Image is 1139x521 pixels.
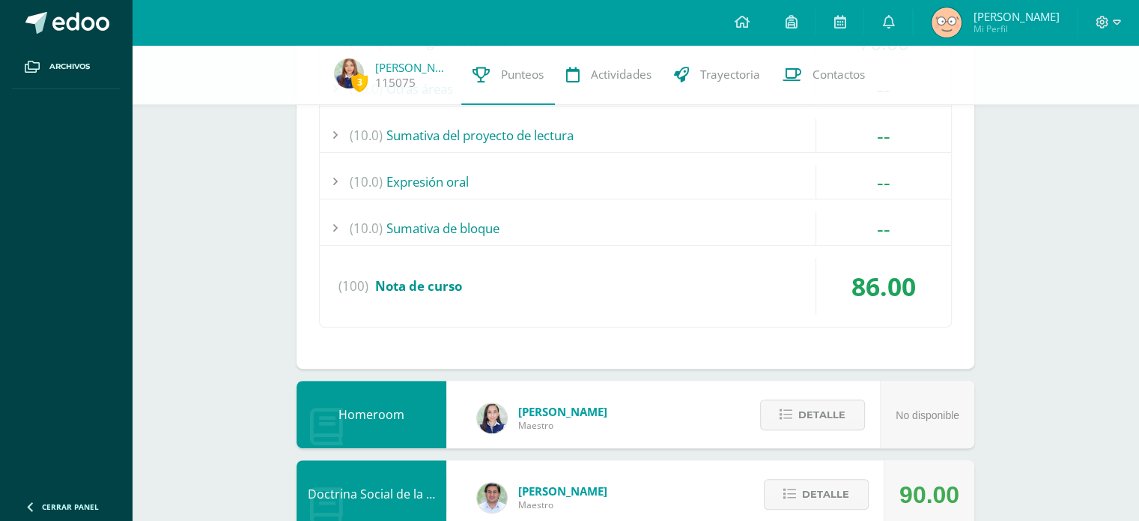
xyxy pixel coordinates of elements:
span: Punteos [501,67,544,82]
span: Mi Perfil [973,22,1059,35]
a: Archivos [12,45,120,89]
div: 86.00 [816,258,951,315]
span: Archivos [49,61,90,73]
img: ff2bc08e4daa0b247a187a1ee8626d46.png [334,58,364,88]
span: [PERSON_NAME] [518,404,607,419]
img: f767cae2d037801592f2ba1a5db71a2a.png [477,483,507,513]
img: 360951c6672e02766e5b7d72674f168c.png [477,403,507,433]
div: Sumativa del proyecto de lectura [320,118,951,152]
div: Expresión oral [320,165,951,199]
a: 115075 [375,75,416,91]
div: -- [816,165,951,199]
span: Nota de curso [375,277,462,295]
span: (10.0) [350,211,383,245]
span: (10.0) [350,165,383,199]
span: Maestro [518,499,607,511]
span: Detalle [798,401,845,429]
a: Actividades [555,45,663,105]
span: Detalle [802,481,849,508]
span: Contactos [813,67,865,82]
a: Punteos [461,45,555,105]
span: [PERSON_NAME] [518,484,607,499]
a: Contactos [771,45,876,105]
div: -- [816,211,951,245]
span: [PERSON_NAME] [973,9,1059,24]
span: Trayectoria [700,67,760,82]
div: Homeroom [297,381,446,448]
span: No disponible [896,409,959,421]
button: Detalle [764,479,869,510]
a: [PERSON_NAME] [375,60,450,75]
span: 3 [351,73,368,91]
img: 57992a7c61bfb1649b44be09b66fa118.png [932,7,962,37]
span: Maestro [518,419,607,432]
button: Detalle [760,400,865,430]
span: (10.0) [350,118,383,152]
span: Cerrar panel [42,502,99,512]
span: (100) [338,258,368,315]
div: -- [816,118,951,152]
div: Sumativa de bloque [320,211,951,245]
a: Trayectoria [663,45,771,105]
span: Actividades [591,67,651,82]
